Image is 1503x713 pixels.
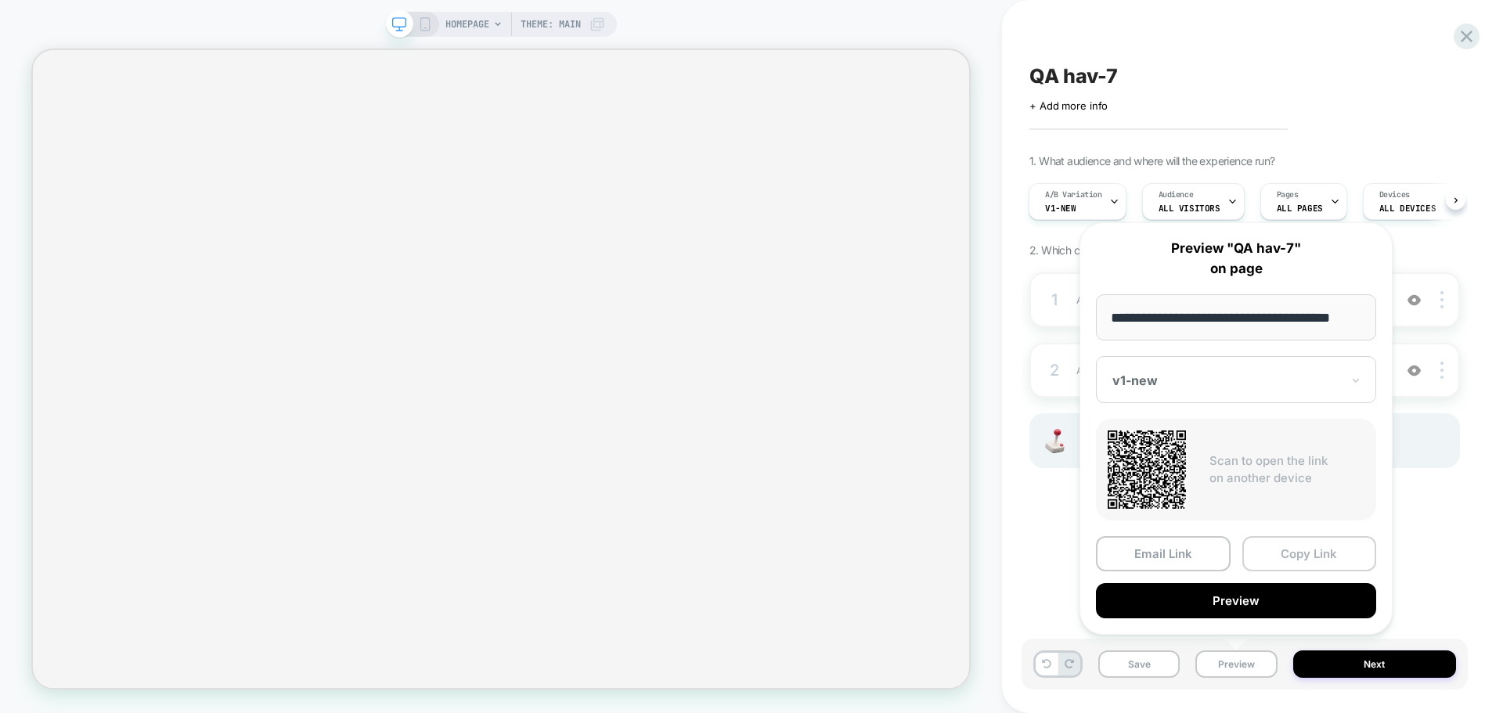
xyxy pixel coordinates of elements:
button: Copy Link [1242,536,1377,571]
img: crossed eye [1407,364,1421,377]
span: QA hav-7 [1029,64,1118,88]
span: Theme: MAIN [521,12,581,37]
div: 2 [1047,356,1062,384]
span: All Visitors [1159,203,1220,214]
button: Next [1293,650,1457,678]
p: Preview "QA hav-7" on page [1096,239,1376,279]
span: HOMEPAGE [445,12,489,37]
img: crossed eye [1407,293,1421,307]
img: close [1440,362,1444,379]
button: Email Link [1096,536,1231,571]
span: Devices [1379,189,1410,200]
button: Preview [1195,650,1277,678]
button: Save [1098,650,1180,678]
span: + Add more info [1029,99,1108,112]
button: Preview [1096,583,1376,618]
span: v1-new [1045,203,1076,214]
span: 2. Which changes the experience contains? [1029,243,1234,257]
span: A/B Variation [1045,189,1102,200]
span: ALL DEVICES [1379,203,1436,214]
img: close [1440,291,1444,308]
div: 1 [1047,286,1062,314]
span: Audience [1159,189,1194,200]
span: Pages [1277,189,1299,200]
span: ALL PAGES [1277,203,1323,214]
span: 1. What audience and where will the experience run? [1029,154,1274,167]
p: Scan to open the link on another device [1209,452,1364,488]
img: Joystick [1039,429,1070,453]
